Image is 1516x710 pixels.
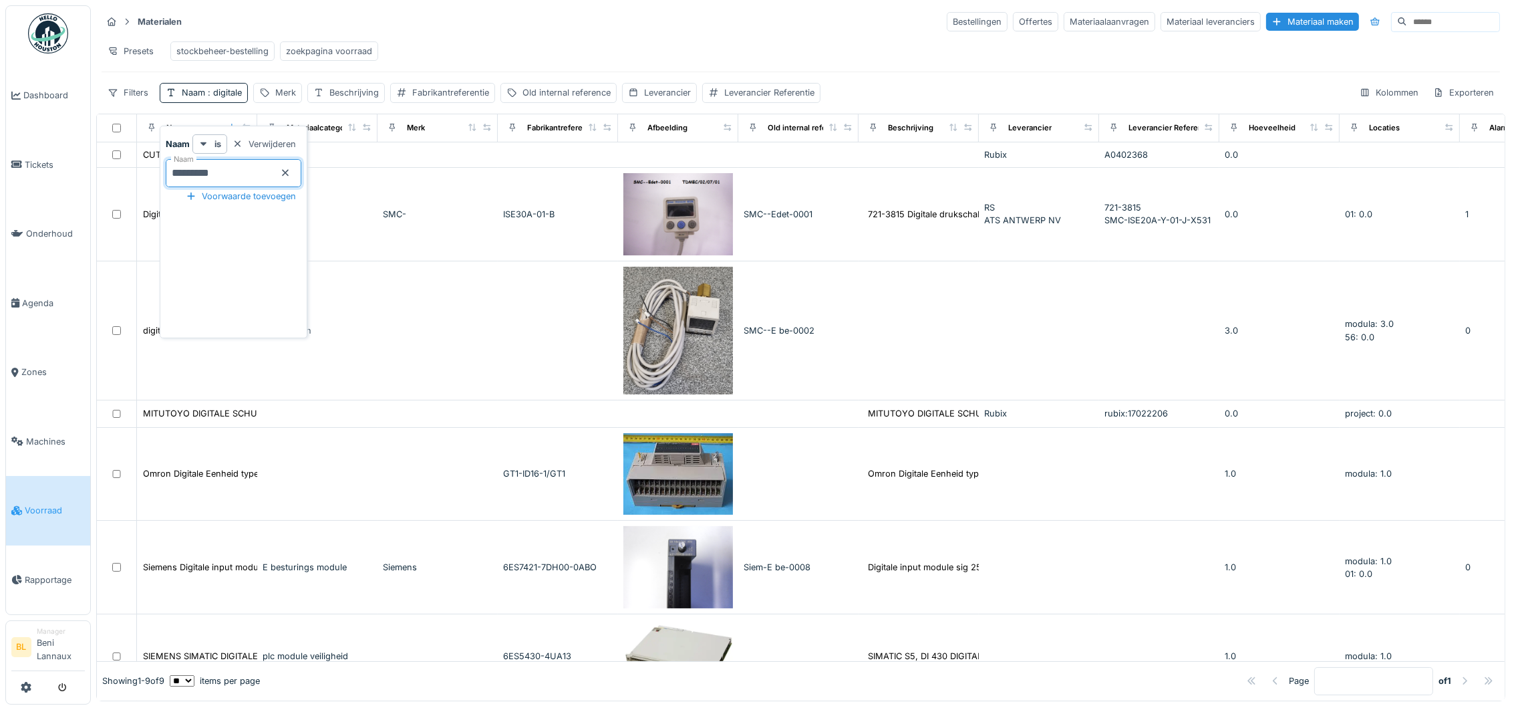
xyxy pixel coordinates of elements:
div: Old internal reference [522,86,611,99]
div: 6ES5430-4UA13 [503,650,613,663]
div: Siemens Digitale input module 16 DI 421-7DH00-0AB0 [143,561,362,574]
div: Siem-E be-0008 [744,561,853,574]
img: digitale vacuumschakelaar-ZSE20-P-01-L [623,267,733,394]
div: Materiaal maken [1266,13,1359,31]
div: Merk [407,122,425,134]
div: Omron Digitale Eenheid type GT1-ID16-1/GT1 ING... [868,467,1074,480]
strong: Materialen [132,15,187,28]
div: Beschrijving [329,86,379,99]
span: Zones [21,366,85,378]
img: SIEMENS SIMATIC DIGITALE INGANGSMODULE, 32 INGANGEN 24V DC6ES5430-4UA13 [623,620,733,693]
img: Badge_color-CXgf-gQk.svg [28,13,68,53]
div: 1.0 [1225,561,1334,574]
span: Dashboard [23,89,85,102]
div: CUTLINE DIGITALE SCHUIFMAAT 0-150MM 891945 [143,148,354,161]
div: Filters [102,83,154,102]
div: Showing 1 - 9 of 9 [102,675,164,687]
img: Digitale drukschakelaar [623,173,733,255]
div: MITUTOYO DIGITALE SCHUIFMAAT 0-200MM 500-182-30 [868,407,1110,420]
div: plc module veiligheid [263,650,372,663]
span: 721-3815 [1104,203,1141,213]
span: ATS ANTWERP NV [984,215,1061,225]
div: Materiaalaanvragen [1064,12,1155,31]
li: BL [11,637,31,657]
div: ISE30A-01-B [503,208,613,221]
span: modula: 1.0 [1345,469,1392,479]
span: rubix:17022206 [1104,408,1168,419]
div: Leverancier [1008,122,1052,134]
div: items per page [170,675,260,687]
div: Omron Digitale Eenheid type GT1-ID16-1/GT1 INGANGS KAART PLC FC 300 [143,467,449,480]
div: Leverancier Referentie [1128,122,1212,134]
span: SMC-ISE20A-Y-01-J-X531 [1104,215,1211,225]
span: Onderhoud [26,227,85,240]
div: 0.0 [1225,148,1334,161]
li: Beni Lannaux [37,626,85,668]
div: 0.0 [1225,208,1334,221]
div: SMC--E be-0002 [744,324,853,337]
div: Materiaalcategorie [287,122,354,134]
div: Presets [102,41,160,61]
div: Merk [275,86,296,99]
strong: of 1 [1438,675,1451,687]
div: Digitale drukschakelaar [143,208,237,221]
label: Naam [171,154,196,165]
div: GT1-ID16-1/GT1 [503,467,613,480]
div: Manager [37,626,85,636]
span: 01: 0.0 [1345,209,1372,219]
div: Exporteren [1427,83,1500,102]
img: Omron Digitale Eenheid type GT1-ID16-1/GT1 INGANGS KAART PLC FC 300 [623,433,733,515]
div: Fabrikantreferentie [527,122,597,134]
span: modula: 1.0 [1345,651,1392,661]
div: digitale vacuumschakelaar-ZSE20-P-01-L [143,324,310,337]
strong: Naam [166,138,190,150]
span: 01: 0.0 [1345,569,1372,579]
div: 1.0 [1225,467,1334,480]
div: Bestellingen [947,12,1008,31]
span: Rubix [984,408,1007,419]
span: Agenda [22,297,85,310]
div: Afbeelding [647,122,688,134]
span: modula: 1.0 [1345,556,1392,566]
div: Offertes [1013,12,1058,31]
div: Fabrikantreferentie [412,86,489,99]
div: Leverancier [644,86,691,99]
span: 56: 0.0 [1345,332,1374,342]
img: Siemens Digitale input module 16 DI 421-7DH00-0AB0 [623,526,733,608]
div: Voorwaarde toevoegen [180,187,301,205]
div: SIMATIC S5, DI 430 DIGITALE INGANGSMODULE, 32 I... [868,650,1096,663]
div: Materiaal leveranciers [1161,12,1261,31]
div: E besturings module [263,561,372,574]
div: Verwijderen [227,135,301,153]
div: 721-3815 Digitale drukschakelaar SMC-ISE20A-Y... [868,208,1074,221]
div: Kolommen [1354,83,1424,102]
div: MITUTOYO DIGITALE SCHUIFMAAT [143,407,289,420]
div: zoekpagina voorraad [286,45,372,57]
span: : digitale [205,88,242,98]
span: A0402368 [1104,150,1148,160]
span: Machines [26,435,85,448]
div: stockbeheer-bestelling [176,45,269,57]
span: project: 0.0 [1345,408,1392,419]
span: Rapportage [25,574,85,586]
div: E detectie [263,208,372,221]
div: 3.0 [1225,324,1334,337]
div: Siemens [383,561,492,574]
div: 6ES7421-7DH00-0ABO [503,561,613,574]
strong: is [214,138,221,150]
div: Beschrijving [888,122,933,134]
span: modula: 3.0 [1345,319,1394,329]
div: 0.0 [1225,407,1334,420]
div: Digitale input module sig 250 Siemens Digitale... [868,561,1064,574]
span: Tickets [25,158,85,171]
span: Voorraad [25,504,85,517]
div: Naam [182,86,242,99]
div: Page [1289,675,1309,687]
span: RS [984,203,995,213]
div: Locaties [1369,122,1400,134]
div: Leverancier Referentie [724,86,814,99]
div: SIEMENS SIMATIC DIGITALE INGANGSMODULE, 32 INGANGEN 24V DC6ES5430-4UA13 [143,650,506,663]
div: SMC--Edet-0001 [744,208,853,221]
div: Old internal reference [768,122,848,134]
div: Naam [166,122,187,134]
